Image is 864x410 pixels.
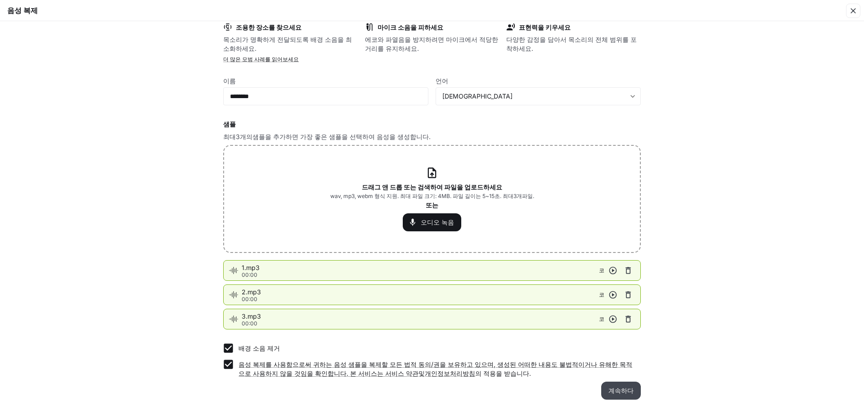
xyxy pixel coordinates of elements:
[378,23,443,31] font: 마이크 소음을 피하세요
[223,56,299,63] a: 더 많은 모범 사례를 읽어보세요
[242,271,257,278] font: 00:00
[362,183,502,191] font: 드래그 앤 드롭 또는 검색하여 파일을 업로드하세요
[242,288,261,296] font: 2.mp3
[252,133,431,140] font: 샘플을 추가하면 가장 좋은 샘플을 선택하여 음성을 생성합니다.
[223,77,236,85] font: 이름
[599,291,604,298] font: 코
[242,264,260,271] font: 1.mp3
[482,193,486,199] font: 5
[506,36,637,52] font: 다양한 감정을 담아서 목소리의 전체 범위를 포착하세요.
[236,133,252,140] font: 3개의
[489,193,495,199] font: 15
[223,120,236,128] font: 샘플
[236,23,301,31] font: 조용한 장소를 찾으세요
[601,382,641,400] button: 계속하다
[242,320,257,327] font: 00:00
[436,77,448,85] font: 언어
[599,267,604,274] font: 코
[436,92,640,101] div: [DEMOGRAPHIC_DATA]
[421,218,454,226] font: 오디오 녹음
[223,36,352,52] font: 목소리가 명확하게 전달되도록 배경 소음을 최소화하세요.
[599,315,604,322] font: 코
[242,296,257,302] font: 00:00
[238,360,632,377] a: 음성 복제를 사용함으로써 귀하는 음성 샘플을 복제할 모든 법적 동의/권을 보유하고 있으며, 생성된 어떠한 내용도 불법적이거나 유해한 목적으로 사용하지 않을 것임을 확인합니다....
[238,344,280,352] font: 배경 소음 제거
[418,369,425,377] font: 및
[486,193,489,199] font: ~
[403,213,461,231] button: 오디오 녹음
[365,36,498,52] font: 에코와 파열음을 방지하려면 마이크에서 적당한 거리를 유지하세요.
[442,92,513,100] font: [DEMOGRAPHIC_DATA]
[608,387,634,394] font: 계속하다
[513,193,522,199] font: 3개
[475,369,531,377] font: 의 적용을 받습니다.
[425,369,475,377] a: 개인정보처리방침
[242,312,261,320] font: 3.mp3
[7,6,38,15] font: 음성 복제
[426,201,438,209] font: 또는
[495,193,513,199] font: 초. 최대
[522,193,534,199] font: 파일.
[330,193,481,199] font: wav, mp3, webm 형식 지원. 최대 파일 크기: 4MB. 파일 길이는
[223,133,236,140] font: 최대
[519,23,571,31] font: 표현력을 키우세요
